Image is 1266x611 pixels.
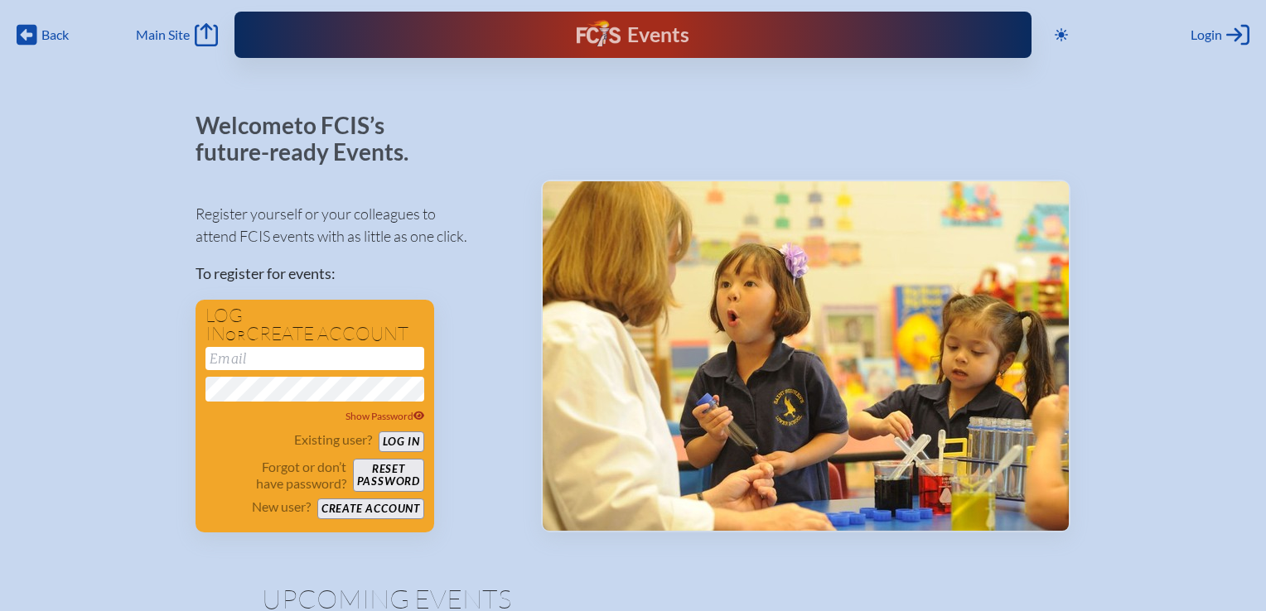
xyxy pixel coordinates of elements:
span: Show Password [345,410,425,422]
button: Log in [379,431,424,452]
span: or [225,327,246,344]
p: Welcome to FCIS’s future-ready Events. [196,113,428,165]
span: Main Site [136,26,190,43]
button: Resetpassword [353,459,424,492]
img: Events [543,181,1069,531]
a: Main Site [136,23,217,46]
span: Login [1191,26,1222,43]
p: Register yourself or your colleagues to attend FCIS events with as little as one click. [196,203,515,248]
h1: Log in create account [205,306,424,344]
button: Create account [317,498,424,519]
p: Forgot or don’t have password? [205,459,346,492]
p: Existing user? [294,431,372,448]
p: New user? [252,498,311,515]
input: Email [205,347,424,370]
span: Back [41,26,69,43]
div: FCIS Events — Future ready [460,20,805,50]
p: To register for events: [196,262,515,285]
